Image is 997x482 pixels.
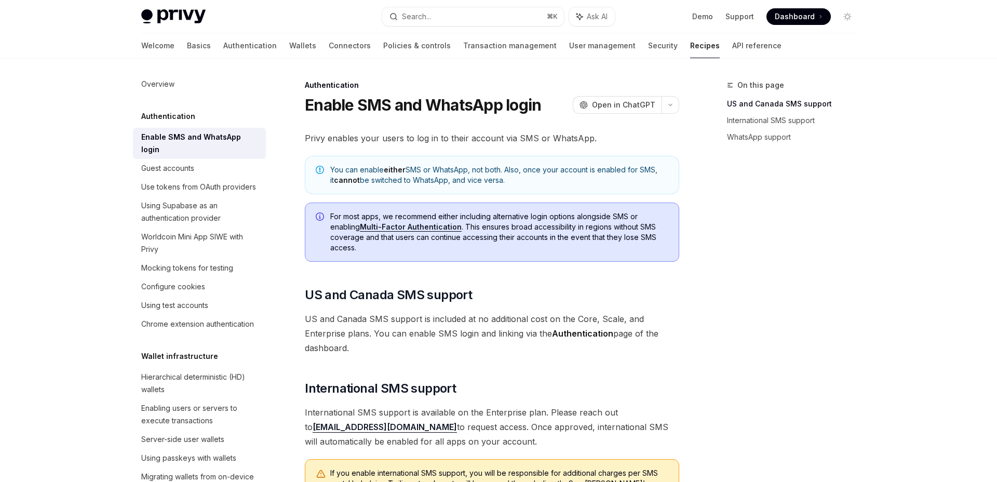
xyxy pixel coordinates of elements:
[141,350,218,363] h5: Wallet infrastructure
[690,33,720,58] a: Recipes
[727,112,864,129] a: International SMS support
[547,12,558,21] span: ⌘ K
[587,11,608,22] span: Ask AI
[133,227,266,259] a: Worldcoin Mini App SIWE with Privy
[141,452,236,464] div: Using passkeys with wallets
[725,11,754,22] a: Support
[305,80,679,90] div: Authentication
[141,318,254,330] div: Chrome extension authentication
[133,178,266,196] a: Use tokens from OAuth providers
[552,328,613,339] strong: Authentication
[592,100,655,110] span: Open in ChatGPT
[133,399,266,430] a: Enabling users or servers to execute transactions
[141,33,174,58] a: Welcome
[775,11,815,22] span: Dashboard
[360,222,462,232] a: Multi-Factor Authentication
[141,181,256,193] div: Use tokens from OAuth providers
[141,199,260,224] div: Using Supabase as an authentication provider
[141,110,195,123] h5: Authentication
[727,129,864,145] a: WhatsApp support
[141,231,260,256] div: Worldcoin Mini App SIWE with Privy
[141,9,206,24] img: light logo
[316,212,326,223] svg: Info
[133,368,266,399] a: Hierarchical deterministic (HD) wallets
[305,287,472,303] span: US and Canada SMS support
[305,96,541,114] h1: Enable SMS and WhatsApp login
[133,159,266,178] a: Guest accounts
[382,7,564,26] button: Search...⌘K
[133,296,266,315] a: Using test accounts
[133,315,266,333] a: Chrome extension authentication
[133,259,266,277] a: Mocking tokens for testing
[330,211,668,253] span: For most apps, we recommend either including alternative login options alongside SMS or enabling ...
[305,131,679,145] span: Privy enables your users to log in to their account via SMS or WhatsApp.
[727,96,864,112] a: US and Canada SMS support
[133,196,266,227] a: Using Supabase as an authentication provider
[141,78,174,90] div: Overview
[141,131,260,156] div: Enable SMS and WhatsApp login
[141,402,260,427] div: Enabling users or servers to execute transactions
[766,8,831,25] a: Dashboard
[329,33,371,58] a: Connectors
[133,128,266,159] a: Enable SMS and WhatsApp login
[223,33,277,58] a: Authentication
[133,75,266,93] a: Overview
[384,165,406,174] strong: either
[141,299,208,312] div: Using test accounts
[187,33,211,58] a: Basics
[692,11,713,22] a: Demo
[141,371,260,396] div: Hierarchical deterministic (HD) wallets
[305,312,679,355] span: US and Canada SMS support is included at no additional cost on the Core, Scale, and Enterprise pl...
[133,277,266,296] a: Configure cookies
[305,405,679,449] span: International SMS support is available on the Enterprise plan. Please reach out to to request acc...
[732,33,782,58] a: API reference
[839,8,856,25] button: Toggle dark mode
[330,165,668,185] span: You can enable SMS or WhatsApp, not both. Also, once your account is enabled for SMS, it be switc...
[133,449,266,467] a: Using passkeys with wallets
[334,176,360,184] strong: cannot
[313,422,457,433] a: [EMAIL_ADDRESS][DOMAIN_NAME]
[305,380,456,397] span: International SMS support
[316,166,324,174] svg: Note
[569,33,636,58] a: User management
[573,96,662,114] button: Open in ChatGPT
[141,433,224,446] div: Server-side user wallets
[133,430,266,449] a: Server-side user wallets
[383,33,451,58] a: Policies & controls
[463,33,557,58] a: Transaction management
[648,33,678,58] a: Security
[737,79,784,91] span: On this page
[569,7,615,26] button: Ask AI
[402,10,431,23] div: Search...
[141,162,194,175] div: Guest accounts
[141,280,205,293] div: Configure cookies
[289,33,316,58] a: Wallets
[316,469,326,479] svg: Warning
[141,262,233,274] div: Mocking tokens for testing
